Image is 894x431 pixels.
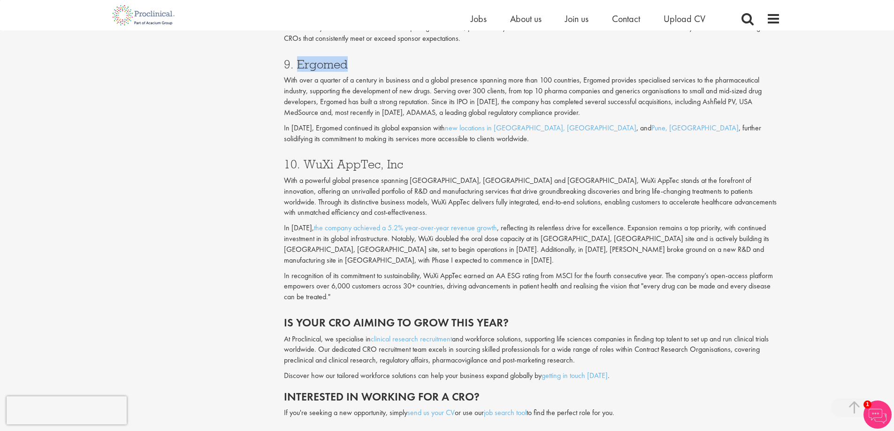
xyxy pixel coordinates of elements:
[542,371,608,380] a: getting in touch [DATE]
[510,13,542,25] a: About us
[284,408,780,418] p: If you're seeking a new opportunity, simply or use our to find the perfect role for you.
[284,58,780,70] h3: 9. Ergomed
[7,396,127,424] iframe: reCAPTCHA
[284,123,780,144] p: In [DATE], Ergomed continued its global expansion with , and , further solidifying its commitment...
[664,13,705,25] a: Upload CV
[284,371,780,381] p: Discover how our tailored workforce solutions can help your business expand globally by .
[565,13,588,25] a: Join us
[284,158,780,170] h3: 10. WuXi AppTec, Inc
[445,123,636,133] a: new locations in [GEOGRAPHIC_DATA], [GEOGRAPHIC_DATA]
[863,401,871,408] span: 1
[284,223,780,265] p: In [DATE], , reflecting its relentless drive for excellence. Expansion remains a top priority, wi...
[863,401,892,429] img: Chatbot
[284,317,780,329] h2: Is your CRO aiming to grow this year?
[407,408,455,417] a: send us your CV
[284,75,780,118] p: With over a quarter of a century in business and a global presence spanning more than 100 countri...
[612,13,640,25] a: Contact
[651,123,739,133] a: Pune, [GEOGRAPHIC_DATA]
[284,175,780,218] p: With a powerful global presence spanning [GEOGRAPHIC_DATA], [GEOGRAPHIC_DATA] and [GEOGRAPHIC_DAT...
[484,408,527,417] a: job search tool
[284,271,780,303] p: In recognition of its commitment to sustainability, WuXi AppTec earned an AA ESG rating from MSCI...
[471,13,487,25] a: Jobs
[284,334,780,366] p: At Proclinical, we specialise in and workforce solutions, supporting life sciences companies in f...
[314,223,497,233] a: the company achieved a 5.2% year-over-year revenue growth
[284,391,780,403] h2: Interested in working for a CRO?
[371,334,452,344] a: clinical research recruitment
